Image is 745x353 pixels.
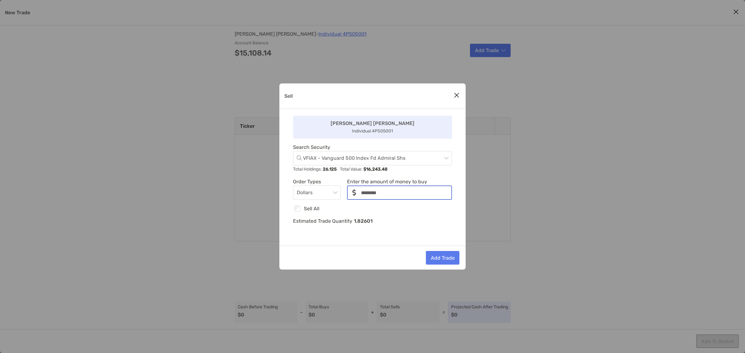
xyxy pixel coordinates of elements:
[284,92,293,100] p: Sell
[279,83,466,270] div: Sell
[293,143,452,151] p: Search Security
[352,189,356,196] img: input icon
[452,91,461,100] button: Close modal
[331,119,414,127] p: [PERSON_NAME] [PERSON_NAME]
[347,178,452,185] p: Enter the amount of money to buy
[304,205,319,212] p: Sell All
[293,217,352,225] p: Estimated Trade Quantity
[354,217,372,225] p: 1.82601
[340,165,387,173] p: Total Value:
[363,165,387,173] strong: $16,243.48
[293,178,341,185] p: Order Types
[323,165,337,173] strong: 26.125
[426,251,459,265] button: Add Trade
[297,186,337,199] span: Dollars
[293,165,337,173] p: Total Holdings:
[352,127,393,135] p: Individual 4PS05001
[303,151,448,165] span: VFIAX - Vanguard 500 Index Fd Admiral Shs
